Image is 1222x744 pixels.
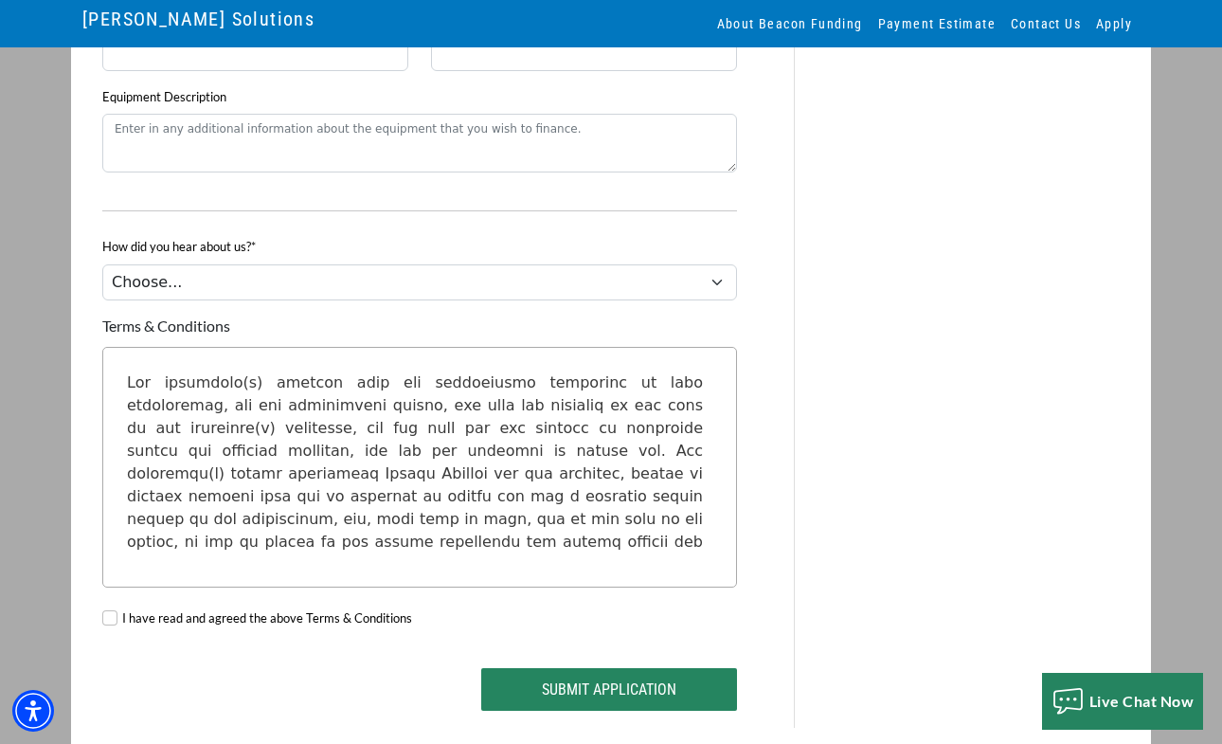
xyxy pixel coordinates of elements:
[102,315,737,337] p: Terms & Conditions
[102,654,347,717] iframe: reCAPTCHA
[102,238,256,257] label: How did you hear about us?*
[481,668,737,711] button: Submit Application
[1089,692,1195,710] span: Live Chat Now
[122,609,412,628] label: I have read and agreed the above Terms & Conditions
[12,690,54,732] div: Accessibility Menu
[102,88,226,107] label: Equipment Description
[1042,673,1204,730] button: Live Chat Now
[117,362,722,552] textarea: Text area
[82,3,314,35] a: [PERSON_NAME] Solutions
